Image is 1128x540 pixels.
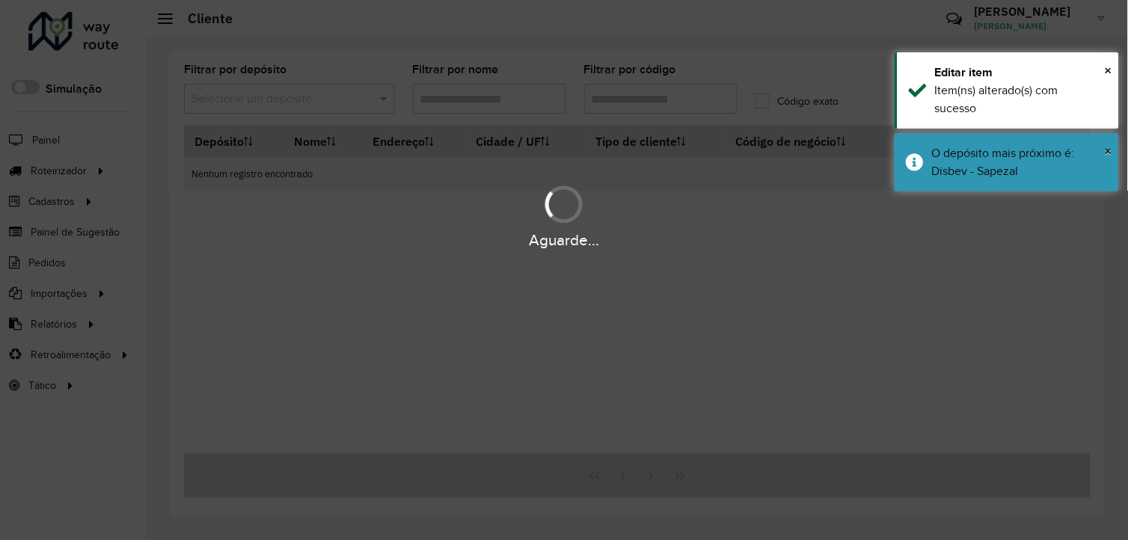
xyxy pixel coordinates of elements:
[932,144,1108,180] div: O depósito mais próximo é: Disbev - Sapezal
[1105,62,1112,79] span: ×
[935,82,1108,117] div: Item(ns) alterado(s) com sucesso
[1105,140,1112,162] button: Close
[1105,59,1112,82] button: Close
[1105,143,1112,159] span: ×
[935,64,1108,82] div: Editar item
